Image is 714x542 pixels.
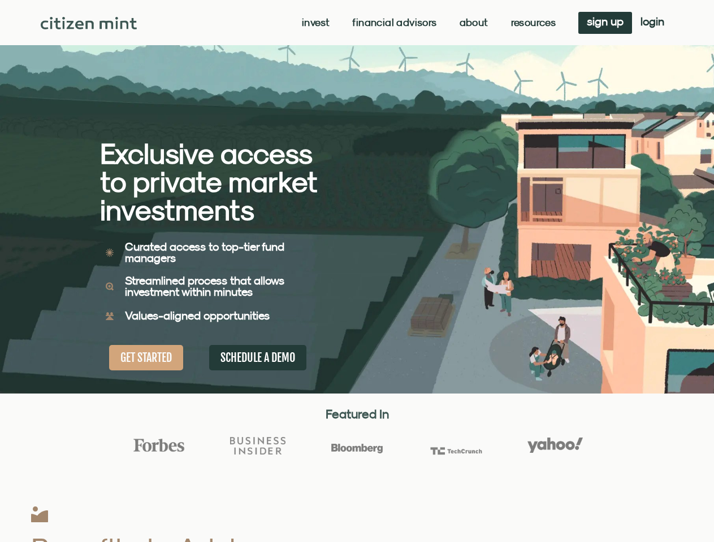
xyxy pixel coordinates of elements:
a: GET STARTED [109,345,183,370]
a: SCHEDULE A DEMO [209,345,306,370]
span: GET STARTED [120,351,172,365]
a: Resources [511,17,556,28]
h2: Exclusive access to private market investments [100,139,318,224]
img: Forbes Logo [131,438,187,453]
b: Streamlined process that allows investment within minutes [125,274,284,298]
nav: Menu [302,17,556,28]
a: Invest [302,17,330,28]
b: Curated access to top-tier fund managers [125,240,284,264]
a: sign up [578,12,632,34]
strong: Featured In [326,406,389,421]
b: Values-aligned opportunities [125,309,270,322]
img: Citizen Mint [41,17,137,29]
a: login [632,12,673,34]
span: SCHEDULE A DEMO [220,351,295,365]
span: login [641,18,664,25]
a: About [460,17,488,28]
a: Financial Advisors [352,17,436,28]
span: sign up [587,18,624,25]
